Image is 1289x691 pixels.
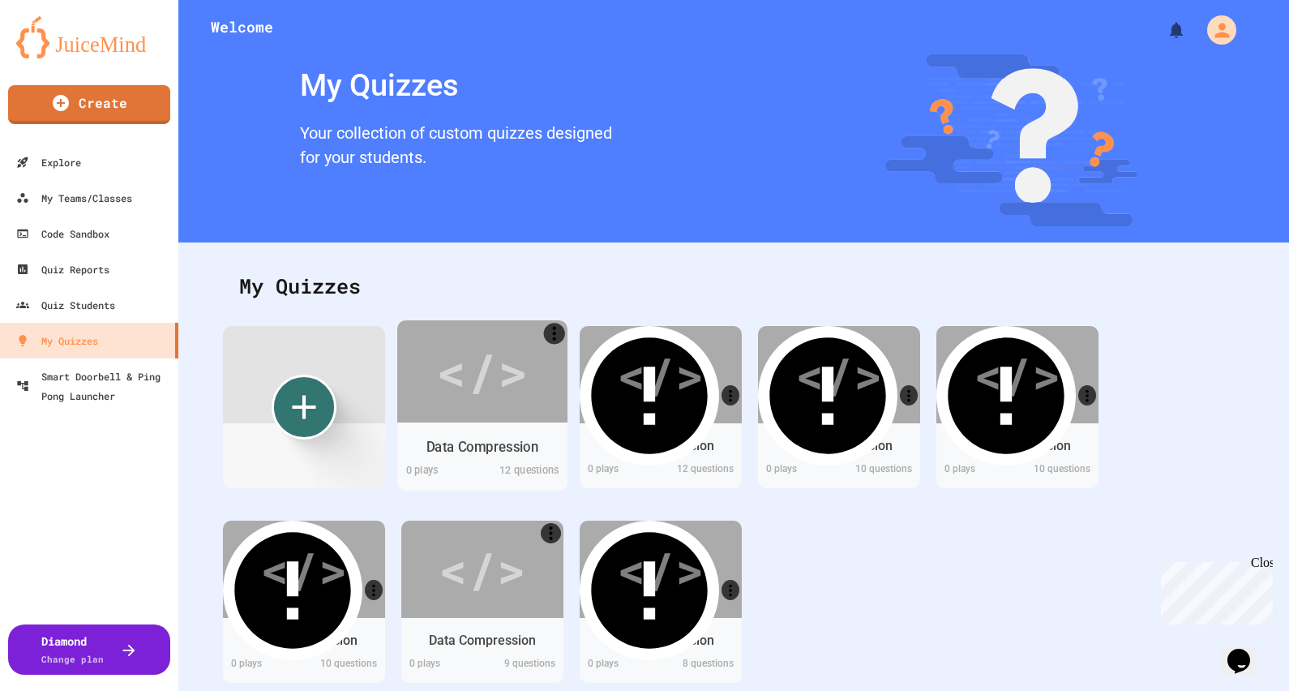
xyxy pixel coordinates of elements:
[6,6,112,103] div: Chat with us now!Close
[16,260,109,279] div: Quiz Reports
[436,333,528,410] div: </>
[795,338,883,411] div: </>
[292,54,620,117] div: My Quizzes
[758,326,897,466] svg: Quiz contains incomplete questions!
[41,653,104,665] span: Change plan
[8,624,170,675] button: DiamondChange plan
[1017,461,1098,480] div: 10 questions
[304,656,385,675] div: 10 questions
[1190,11,1240,49] div: My Account
[429,631,536,650] div: Data Compression
[272,375,336,440] div: Create new
[223,656,304,675] div: 0 play s
[16,188,132,208] div: My Teams/Classes
[260,533,348,606] div: </>
[936,461,1017,480] div: 0 play s
[426,436,539,457] div: Data Compression
[617,338,704,411] div: </>
[1154,556,1273,624] iframe: chat widget
[223,521,362,660] svg: Quiz contains incomplete questions!
[1137,16,1190,44] div: My Notifications
[661,461,742,480] div: 12 questions
[839,461,920,480] div: 10 questions
[8,85,170,124] a: Create
[580,326,719,466] svg: Quiz contains incomplete questions!
[16,295,115,315] div: Quiz Students
[16,331,98,350] div: My Quizzes
[16,16,162,58] img: logo-orange.svg
[580,521,719,660] svg: Quiz contains incomplete questions!
[541,523,561,543] a: More
[722,385,739,406] a: More
[397,462,482,482] div: 0 play s
[16,367,172,406] div: Smart Doorbell & Ping Pong Launcher
[223,255,1244,318] div: My Quizzes
[1221,626,1273,675] iframe: chat widget
[482,462,567,482] div: 12 questions
[401,656,482,675] div: 0 play s
[580,461,661,480] div: 0 play s
[16,224,109,243] div: Code Sandbox
[365,580,383,600] a: More
[482,656,563,675] div: 9 questions
[900,385,918,406] a: More
[722,580,739,600] a: More
[544,323,565,344] a: More
[41,633,104,667] div: Diamond
[661,656,742,675] div: 8 questions
[580,656,661,675] div: 0 play s
[292,117,620,178] div: Your collection of custom quizzes designed for your students.
[16,152,81,172] div: Explore
[936,326,1076,466] svg: Quiz contains incomplete questions!
[885,54,1137,226] img: banner-image-my-quizzes.png
[439,533,526,606] div: </>
[974,338,1061,411] div: </>
[1078,385,1096,406] a: More
[617,533,704,606] div: </>
[758,461,839,480] div: 0 play s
